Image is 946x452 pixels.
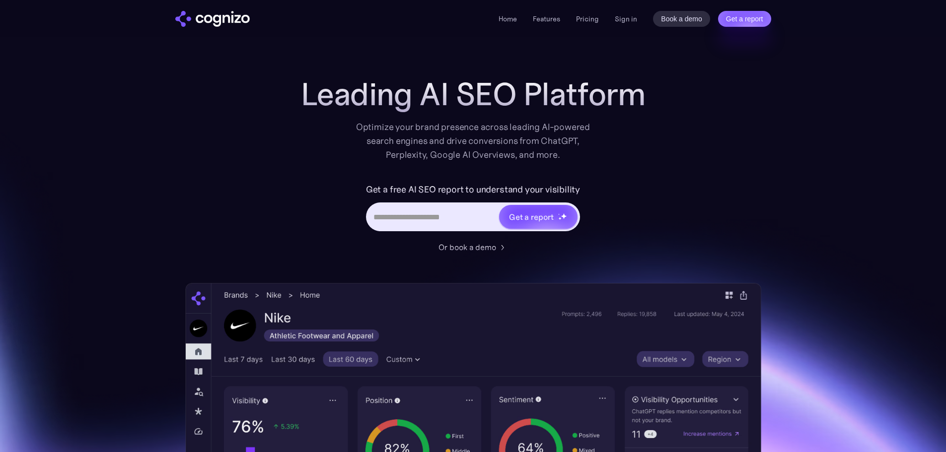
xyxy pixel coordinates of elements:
[499,14,517,23] a: Home
[509,211,554,223] div: Get a report
[718,11,771,27] a: Get a report
[561,213,567,219] img: star
[438,241,508,253] a: Or book a demo
[366,182,580,197] label: Get a free AI SEO report to understand your visibility
[498,204,579,230] a: Get a reportstarstarstar
[351,120,595,162] div: Optimize your brand presence across leading AI-powered search engines and drive conversions from ...
[558,213,560,215] img: star
[301,76,646,112] h1: Leading AI SEO Platform
[175,11,250,27] img: cognizo logo
[366,182,580,236] form: Hero URL Input Form
[175,11,250,27] a: home
[653,11,710,27] a: Book a demo
[438,241,496,253] div: Or book a demo
[533,14,560,23] a: Features
[558,217,562,220] img: star
[576,14,599,23] a: Pricing
[615,13,637,25] a: Sign in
